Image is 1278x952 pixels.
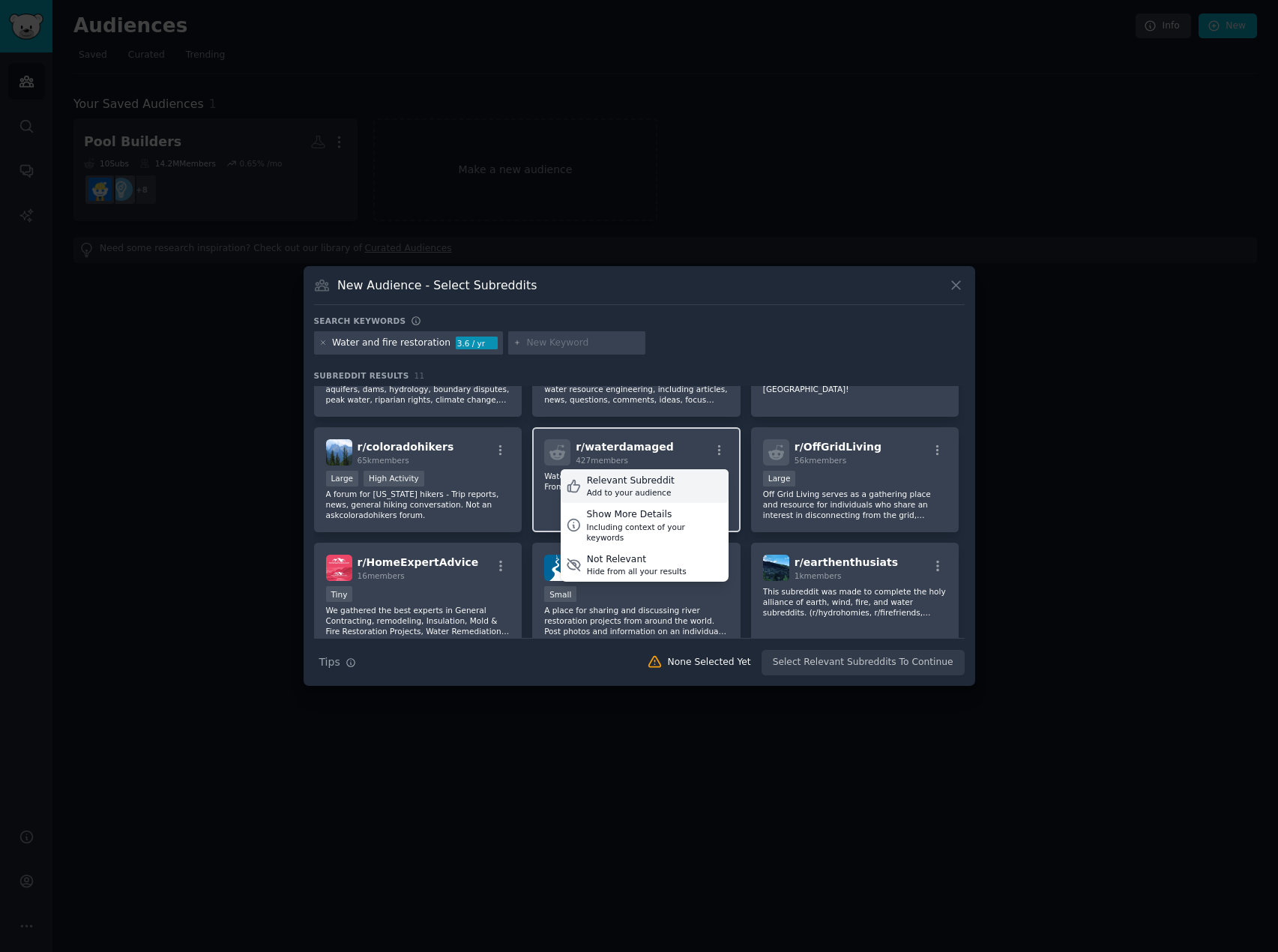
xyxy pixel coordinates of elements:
[587,553,687,567] div: Not Relevant
[358,571,405,580] span: 16 members
[358,456,409,465] span: 65k members
[544,586,576,602] div: Small
[763,489,947,520] p: Off Grid Living serves as a gathering place and resource for individuals who share an interest in...
[326,555,352,581] img: HomeExpertAdvice
[332,337,450,350] div: Water and fire restoration
[795,571,842,580] span: 1k members
[576,456,628,465] span: 427 members
[587,475,675,488] div: Relevant Subreddit
[326,373,510,405] p: Devoted to the science and politics of water: aquifers, dams, hydrology, boundary disputes, peak ...
[795,556,898,568] span: r/ earthenthusiats
[456,337,498,350] div: 3.6 / yr
[358,556,479,568] span: r/ HomeExpertAdvice
[763,555,789,581] img: earthenthusiats
[337,277,537,293] h3: New Audience - Select Subreddits
[544,605,729,636] p: A place for sharing and discussing river restoration projects from around the world. Post photos ...
[326,489,510,520] p: A forum for [US_STATE] hikers - Trip reports, news, general hiking conversation. Not an askcolora...
[668,656,751,669] div: None Selected Yet
[763,471,796,486] div: Large
[763,586,947,618] p: This subreddit was made to complete the holy alliance of earth, wind, fire, and water subreddits....
[576,441,674,453] span: r/ waterdamaged
[544,373,729,405] p: Water Resources This subreddit is focused on water resource engineering, including articles, news...
[314,370,409,381] span: Subreddit Results
[526,337,640,350] input: New Keyword
[326,439,352,466] img: coloradohikers
[795,441,881,453] span: r/ OffGridLiving
[358,441,454,453] span: r/ coloradohikers
[587,566,687,576] div: Hide from all your results
[326,605,510,636] p: We gathered the best experts in General Contracting, remodeling, Insulation, Mold & Fire Restorat...
[364,471,424,486] div: High Activity
[326,586,353,602] div: Tiny
[587,522,723,543] div: Including context of your keywords
[314,316,406,326] h3: Search keywords
[544,471,729,492] p: Water Damage Restoration: Tips and Tricks From professionsals
[415,371,425,380] span: 11
[587,487,675,498] div: Add to your audience
[319,654,340,670] span: Tips
[314,649,361,675] button: Tips
[587,508,723,522] div: Show More Details
[326,471,359,486] div: Large
[544,555,570,581] img: RiverRestoration
[795,456,846,465] span: 56k members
